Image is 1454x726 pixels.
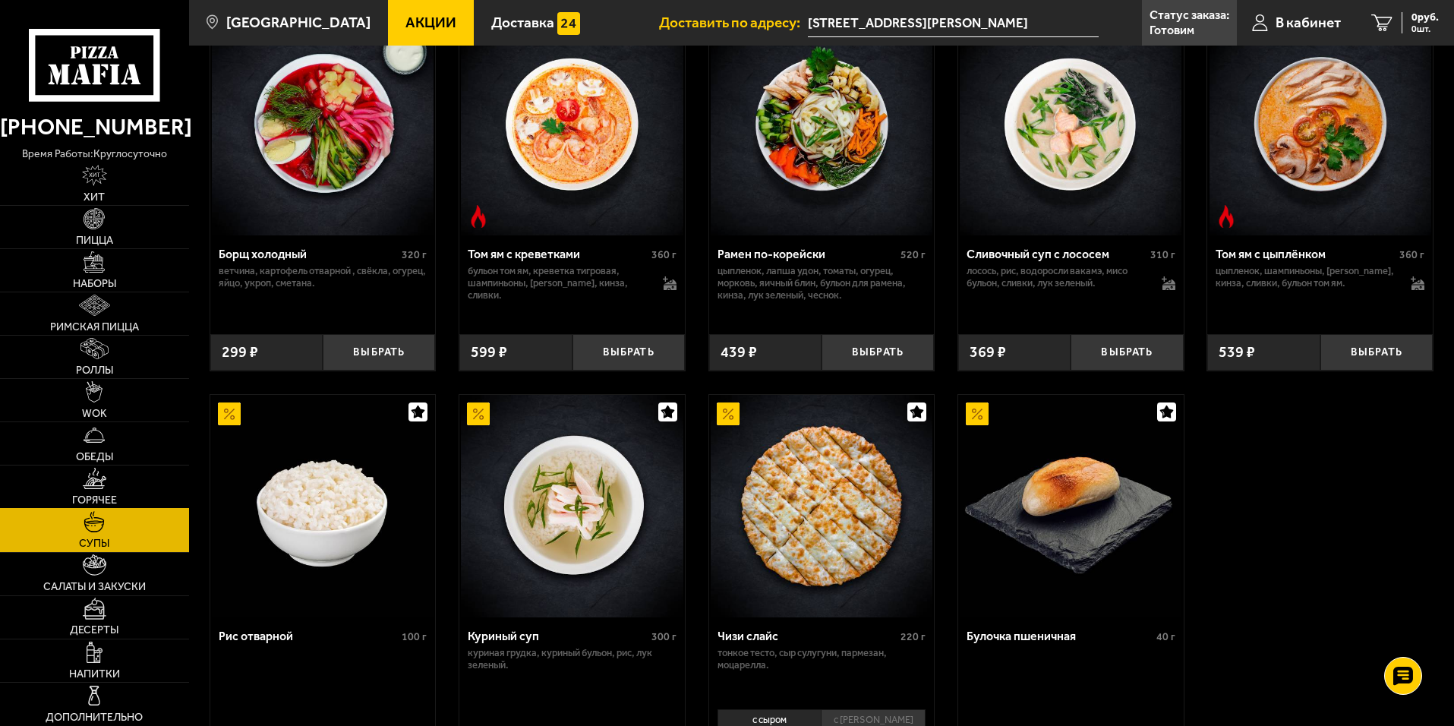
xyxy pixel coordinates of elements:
[491,15,554,30] span: Доставка
[468,629,648,643] div: Куриный суп
[900,248,926,261] span: 520 г
[76,235,113,246] span: Пицца
[1216,265,1396,289] p: цыпленок, шампиньоны, [PERSON_NAME], кинза, сливки, бульон том ям.
[1071,334,1183,371] button: Выбрать
[212,395,434,617] img: Рис отварной
[212,13,434,235] img: Борщ холодный
[718,247,897,261] div: Рамен по-корейски
[1399,248,1424,261] span: 360 г
[960,13,1181,235] img: Сливочный суп с лососем
[459,395,685,617] a: АкционныйКуриный суп
[467,205,490,228] img: Острое блюдо
[900,630,926,643] span: 220 г
[822,334,934,371] button: Выбрать
[808,9,1099,37] input: Ваш адрес доставки
[967,247,1146,261] div: Сливочный суп с лососем
[76,452,113,462] span: Обеды
[1207,13,1433,235] a: Острое блюдоТом ям с цыплёнком
[84,192,105,203] span: Хит
[1411,12,1439,23] span: 0 руб.
[73,279,116,289] span: Наборы
[718,629,897,643] div: Чизи слайс
[467,402,490,425] img: Акционный
[226,15,371,30] span: [GEOGRAPHIC_DATA]
[323,334,435,371] button: Выбрать
[960,395,1181,617] img: Булочка пшеничная
[468,265,648,301] p: бульон том ям, креветка тигровая, шампиньоны, [PERSON_NAME], кинза, сливки.
[572,334,685,371] button: Выбрать
[72,495,117,506] span: Горячее
[76,365,113,376] span: Роллы
[46,712,143,723] span: Дополнительно
[1276,15,1341,30] span: В кабинет
[967,629,1153,643] div: Булочка пшеничная
[970,345,1006,360] span: 369 ₽
[958,13,1184,235] a: Сливочный суп с лососем
[1156,630,1175,643] span: 40 г
[69,669,120,680] span: Напитки
[222,345,258,360] span: 299 ₽
[721,345,757,360] span: 439 ₽
[402,248,427,261] span: 320 г
[218,402,241,425] img: Акционный
[1215,205,1238,228] img: Острое блюдо
[711,13,932,235] img: Рамен по-корейски
[402,630,427,643] span: 100 г
[1150,248,1175,261] span: 310 г
[82,409,107,419] span: WOK
[1320,334,1433,371] button: Выбрать
[958,395,1184,617] a: АкционныйБулочка пшеничная
[219,629,399,643] div: Рис отварной
[1210,13,1431,235] img: Том ям с цыплёнком
[70,625,118,636] span: Десерты
[709,395,935,617] a: АкционныйЧизи слайс
[967,265,1146,289] p: лосось, рис, водоросли вакамэ, мисо бульон, сливки, лук зеленый.
[709,13,935,235] a: Рамен по-корейски
[651,630,677,643] span: 300 г
[461,13,683,235] img: Том ям с креветками
[468,647,677,671] p: куриная грудка, куриный бульон, рис, лук зеленый.
[966,402,989,425] img: Акционный
[1219,345,1255,360] span: 539 ₽
[50,322,139,333] span: Римская пицца
[461,395,683,617] img: Куриный суп
[659,15,808,30] span: Доставить по адресу:
[557,12,580,35] img: 15daf4d41897b9f0e9f617042186c801.svg
[459,13,685,235] a: Острое блюдоТом ям с креветками
[43,582,146,592] span: Салаты и закуски
[219,247,399,261] div: Борщ холодный
[210,395,436,617] a: АкционныйРис отварной
[711,395,932,617] img: Чизи слайс
[1216,247,1396,261] div: Том ям с цыплёнком
[468,247,648,261] div: Том ям с креветками
[79,538,109,549] span: Супы
[808,9,1099,37] span: проспект Маршала Блюхера, 38к4
[471,345,507,360] span: 599 ₽
[1150,24,1194,36] p: Готовим
[405,15,456,30] span: Акции
[717,402,740,425] img: Акционный
[219,265,427,289] p: ветчина, картофель отварной , свёкла, огурец, яйцо, укроп, сметана.
[1150,9,1229,21] p: Статус заказа:
[718,265,926,301] p: цыпленок, лапша удон, томаты, огурец, морковь, яичный блин, бульон для рамена, кинза, лук зеленый...
[210,13,436,235] a: Борщ холодный
[651,248,677,261] span: 360 г
[718,647,926,671] p: тонкое тесто, сыр сулугуни, пармезан, моцарелла.
[1411,24,1439,33] span: 0 шт.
